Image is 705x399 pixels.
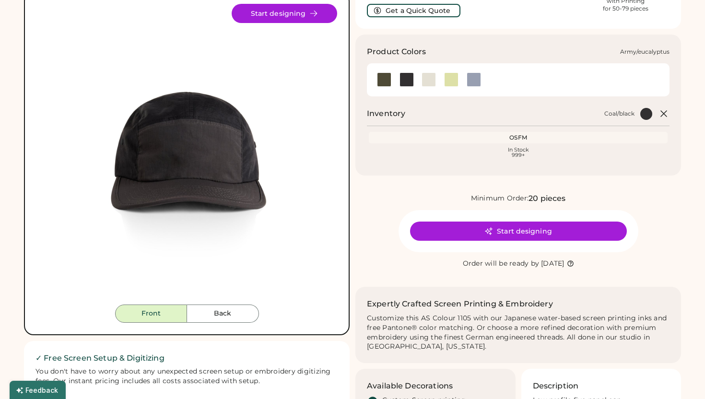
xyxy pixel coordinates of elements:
div: You don't have to worry about any unexpected screen setup or embroidery digitizing fees. Our inst... [35,367,338,386]
h3: Available Decorations [367,380,453,392]
div: 1105 Style Image [36,4,337,305]
button: Start designing [410,222,627,241]
div: In Stock 999+ [371,147,666,158]
div: OSFM [371,134,666,141]
h2: ✓ Free Screen Setup & Digitizing [35,352,338,364]
button: Back [187,305,259,323]
div: Coal/black [604,110,634,117]
h3: Description [533,380,579,392]
div: Army/eucalyptus [620,48,670,56]
h2: Inventory [367,108,405,119]
button: Get a Quick Quote [367,4,460,17]
h3: Product Colors [367,46,426,58]
button: Start designing [232,4,337,23]
div: [DATE] [541,259,564,269]
div: Order will be ready by [463,259,540,269]
img: 1105 - Coal/black Front Image [36,4,337,305]
div: Minimum Order: [471,194,529,203]
button: Front [115,305,187,323]
div: Customize this AS Colour 1105 with our Japanese water-based screen printing inks and free Pantone... [367,314,670,352]
div: 20 pieces [529,193,565,204]
h2: Expertly Crafted Screen Printing & Embroidery [367,298,553,310]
